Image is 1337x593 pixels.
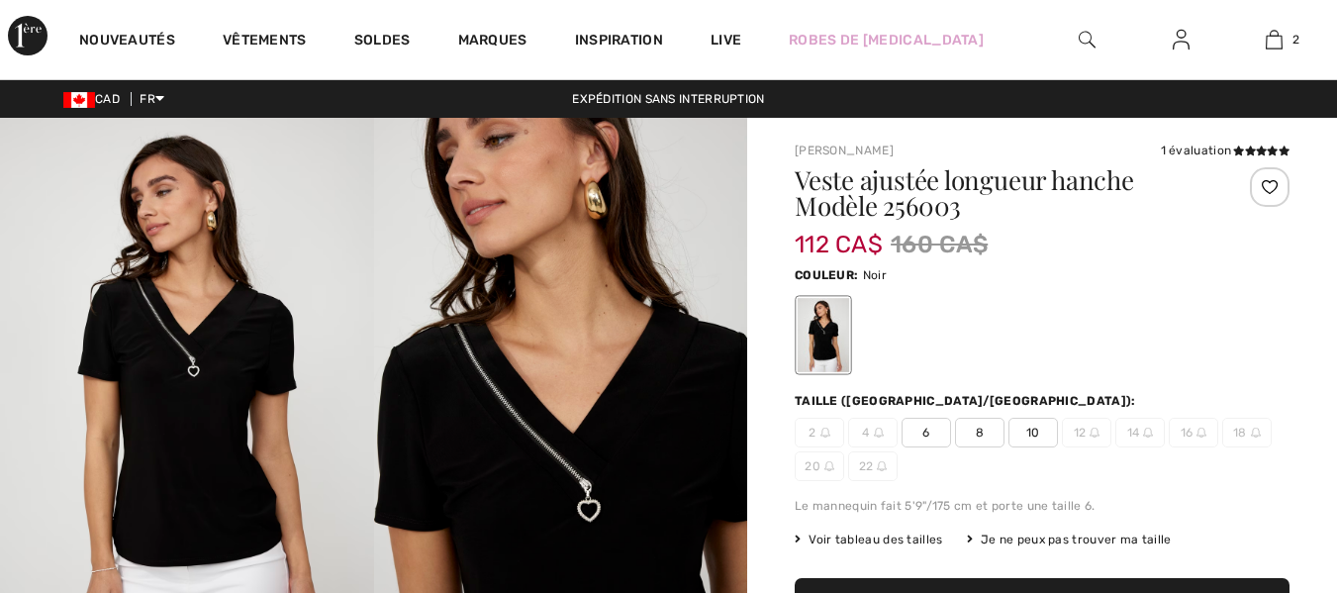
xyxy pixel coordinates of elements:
[955,418,1004,447] span: 8
[795,392,1140,410] div: Taille ([GEOGRAPHIC_DATA]/[GEOGRAPHIC_DATA]):
[967,531,1172,548] div: Je ne peux pas trouver ma taille
[874,428,884,438] img: ring-m.svg
[848,451,898,481] span: 22
[1143,428,1153,438] img: ring-m.svg
[795,211,883,258] span: 112 CA$
[1173,28,1190,51] img: Mes infos
[1222,418,1272,447] span: 18
[1266,28,1283,51] img: Mon panier
[891,227,988,262] span: 160 CA$
[1292,31,1299,49] span: 2
[820,428,830,438] img: ring-m.svg
[711,30,741,50] a: Live
[795,497,1289,515] div: Le mannequin fait 5'9"/175 cm et porte une taille 6.
[1161,142,1289,159] div: 1 évaluation
[877,461,887,471] img: ring-m.svg
[795,451,844,481] span: 20
[1008,418,1058,447] span: 10
[354,32,411,52] a: Soldes
[1169,418,1218,447] span: 16
[140,92,164,106] span: FR
[1062,418,1111,447] span: 12
[1196,428,1206,438] img: ring-m.svg
[223,32,307,52] a: Vêtements
[798,298,849,372] div: Noir
[848,418,898,447] span: 4
[902,418,951,447] span: 6
[1090,428,1099,438] img: ring-m.svg
[1079,28,1096,51] img: recherche
[795,531,943,548] span: Voir tableau des tailles
[63,92,128,106] span: CAD
[795,144,894,157] a: [PERSON_NAME]
[1115,418,1165,447] span: 14
[1251,428,1261,438] img: ring-m.svg
[795,418,844,447] span: 2
[795,268,858,282] span: Couleur:
[79,32,175,52] a: Nouveautés
[789,30,984,50] a: Robes de [MEDICAL_DATA]
[8,16,48,55] img: 1ère Avenue
[1228,28,1320,51] a: 2
[458,32,527,52] a: Marques
[575,32,663,52] span: Inspiration
[1157,28,1205,52] a: Se connecter
[63,92,95,108] img: Canadian Dollar
[795,167,1207,219] h1: Veste ajustée longueur hanche Modèle 256003
[1211,445,1317,494] iframe: Ouvre un widget dans lequel vous pouvez trouver plus d’informations
[863,268,887,282] span: Noir
[824,461,834,471] img: ring-m.svg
